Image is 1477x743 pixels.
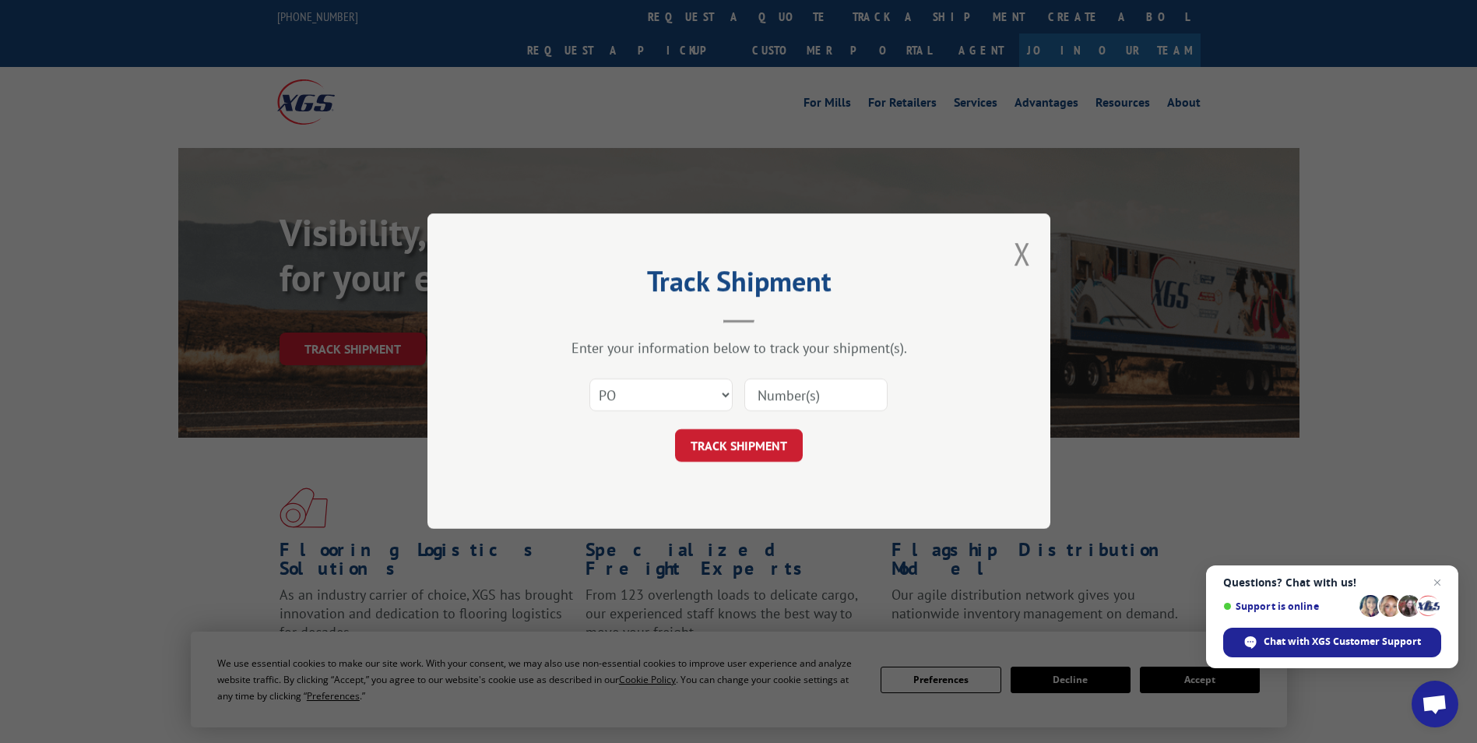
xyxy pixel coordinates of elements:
[505,270,972,300] h2: Track Shipment
[505,340,972,357] div: Enter your information below to track your shipment(s).
[1223,600,1354,612] span: Support is online
[1412,681,1458,727] div: Open chat
[1014,233,1031,274] button: Close modal
[1264,635,1421,649] span: Chat with XGS Customer Support
[744,379,888,412] input: Number(s)
[1428,573,1447,592] span: Close chat
[1223,576,1441,589] span: Questions? Chat with us!
[675,430,803,463] button: TRACK SHIPMENT
[1223,628,1441,657] div: Chat with XGS Customer Support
